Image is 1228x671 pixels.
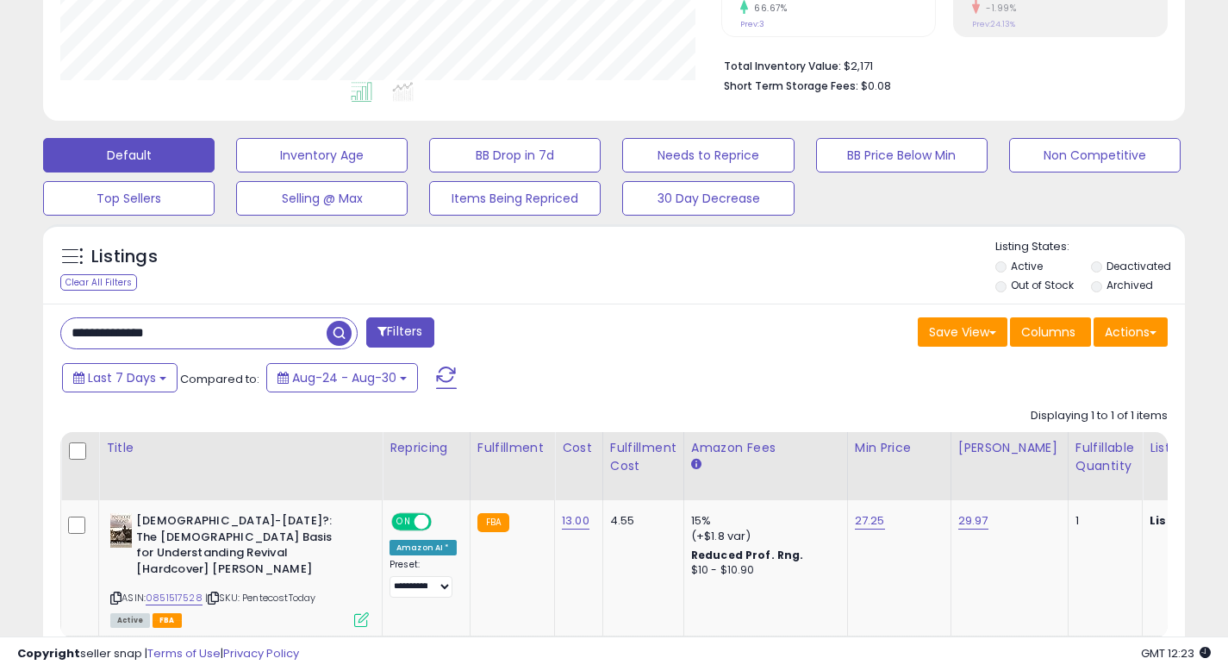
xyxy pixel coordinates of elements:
span: $0.08 [861,78,891,94]
a: 29.97 [958,512,988,530]
small: -1.99% [980,2,1016,15]
li: $2,171 [724,54,1155,75]
button: Default [43,138,215,172]
b: Listed Price: [1150,512,1228,529]
div: 1 [1075,513,1129,529]
button: Needs to Reprice [622,138,794,172]
div: 4.55 [610,513,670,529]
span: ON [393,515,415,530]
button: Items Being Repriced [429,181,601,216]
div: Amazon Fees [691,439,840,457]
a: 0851517528 [146,591,203,605]
div: Min Price [855,439,944,457]
div: Preset: [390,559,457,598]
span: | SKU: PentecostToday [205,591,316,605]
button: Last 7 Days [62,363,178,392]
div: Fulfillment [477,439,547,457]
label: Deactivated [1106,259,1171,273]
div: Fulfillment Cost [610,439,676,475]
b: [DEMOGRAPHIC_DATA]-[DATE]?: The [DEMOGRAPHIC_DATA] Basis for Understanding Revival [Hardcover] [P... [136,513,346,581]
strong: Copyright [17,645,80,662]
small: FBA [477,513,509,532]
small: 66.67% [748,2,787,15]
div: Displaying 1 to 1 of 1 items [1031,408,1168,424]
span: 2025-09-7 12:23 GMT [1141,645,1211,662]
b: Total Inventory Value: [724,59,841,73]
span: OFF [429,515,457,530]
div: Clear All Filters [60,274,137,291]
span: Columns [1021,323,1075,341]
span: FBA [153,613,182,628]
label: Out of Stock [1011,278,1074,292]
button: BB Drop in 7d [429,138,601,172]
div: Repricing [390,439,463,457]
button: Top Sellers [43,181,215,216]
span: Aug-24 - Aug-30 [292,369,396,386]
div: [PERSON_NAME] [958,439,1061,457]
a: 27.25 [855,512,885,530]
button: Non Competitive [1009,138,1181,172]
div: Cost [562,439,595,457]
button: Inventory Age [236,138,408,172]
button: Actions [1094,317,1168,347]
button: Filters [366,317,433,348]
img: 41FDYu4VCvL._SL40_.jpg [110,513,132,548]
div: Fulfillable Quantity [1075,439,1135,475]
div: (+$1.8 var) [691,529,834,544]
a: 13.00 [562,512,589,530]
label: Archived [1106,278,1153,292]
a: Privacy Policy [223,645,299,662]
div: 15% [691,513,834,529]
span: Compared to: [180,371,259,387]
span: Last 7 Days [88,369,156,386]
button: Selling @ Max [236,181,408,216]
label: Active [1011,259,1043,273]
small: Amazon Fees. [691,457,701,473]
span: All listings currently available for purchase on Amazon [110,613,150,628]
button: Columns [1010,317,1091,347]
button: 30 Day Decrease [622,181,794,216]
div: Amazon AI * [390,540,457,555]
b: Short Term Storage Fees: [724,78,858,93]
small: Prev: 3 [740,19,764,29]
button: Save View [918,317,1007,347]
div: Title [106,439,375,457]
button: BB Price Below Min [816,138,988,172]
div: seller snap | | [17,646,299,662]
button: Aug-24 - Aug-30 [266,363,418,392]
p: Listing States: [995,239,1185,255]
div: $10 - $10.90 [691,563,834,578]
b: Reduced Prof. Rng. [691,548,804,562]
a: Terms of Use [147,645,221,662]
small: Prev: 24.13% [972,19,1015,29]
h5: Listings [91,245,158,269]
